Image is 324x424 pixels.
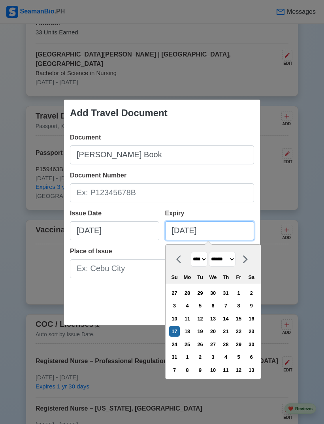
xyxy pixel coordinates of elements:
[195,272,205,283] div: Tu
[220,288,231,298] div: Choose Thursday, July 31st, 2025
[207,288,218,298] div: Choose Wednesday, July 30th, 2025
[182,352,192,362] div: Choose Monday, September 1st, 2025
[195,300,205,311] div: Choose Tuesday, August 5th, 2025
[195,326,205,337] div: Choose Tuesday, August 19th, 2025
[169,300,180,311] div: Choose Sunday, August 3rd, 2025
[233,365,244,375] div: Choose Friday, September 12th, 2025
[195,365,205,375] div: Choose Tuesday, September 9th, 2025
[220,300,231,311] div: Choose Thursday, August 7th, 2025
[70,172,126,179] span: Document Number
[246,272,257,283] div: Sa
[220,352,231,362] div: Choose Thursday, September 4th, 2025
[195,352,205,362] div: Choose Tuesday, September 2nd, 2025
[233,326,244,337] div: Choose Friday, August 22nd, 2025
[246,313,257,324] div: Choose Saturday, August 16th, 2025
[233,272,244,283] div: Fr
[195,313,205,324] div: Choose Tuesday, August 12th, 2025
[233,313,244,324] div: Choose Friday, August 15th, 2025
[169,288,180,298] div: Choose Sunday, July 27th, 2025
[182,313,192,324] div: Choose Monday, August 11th, 2025
[246,326,257,337] div: Choose Saturday, August 23rd, 2025
[233,288,244,298] div: Choose Friday, August 1st, 2025
[220,272,231,283] div: Th
[70,209,105,218] div: Issue Date
[207,326,218,337] div: Choose Wednesday, August 20th, 2025
[195,288,205,298] div: Choose Tuesday, July 29th, 2025
[220,326,231,337] div: Choose Thursday, August 21st, 2025
[220,339,231,350] div: Choose Thursday, August 28th, 2025
[182,339,192,350] div: Choose Monday, August 25th, 2025
[207,352,218,362] div: Choose Wednesday, September 3rd, 2025
[168,286,258,376] div: month 2025-08
[207,339,218,350] div: Choose Wednesday, August 27th, 2025
[70,134,101,141] span: Document
[169,326,180,337] div: Choose Sunday, August 17th, 2025
[246,300,257,311] div: Choose Saturday, August 9th, 2025
[182,288,192,298] div: Choose Monday, July 28th, 2025
[182,365,192,375] div: Choose Monday, September 8th, 2025
[169,272,180,283] div: Su
[70,183,254,202] input: Ex: P12345678B
[169,313,180,324] div: Choose Sunday, August 10th, 2025
[70,248,112,254] span: Place of Issue
[70,106,168,120] div: Add Travel Document
[233,300,244,311] div: Choose Friday, August 8th, 2025
[246,352,257,362] div: Choose Saturday, September 6th, 2025
[169,339,180,350] div: Choose Sunday, August 24th, 2025
[169,365,180,375] div: Choose Sunday, September 7th, 2025
[182,272,192,283] div: Mo
[165,209,188,218] div: Expiry
[169,352,180,362] div: Choose Sunday, August 31st, 2025
[70,259,254,278] input: Ex: Cebu City
[207,300,218,311] div: Choose Wednesday, August 6th, 2025
[207,272,218,283] div: We
[182,326,192,337] div: Choose Monday, August 18th, 2025
[195,339,205,350] div: Choose Tuesday, August 26th, 2025
[207,313,218,324] div: Choose Wednesday, August 13th, 2025
[220,313,231,324] div: Choose Thursday, August 14th, 2025
[207,365,218,375] div: Choose Wednesday, September 10th, 2025
[233,352,244,362] div: Choose Friday, September 5th, 2025
[233,339,244,350] div: Choose Friday, August 29th, 2025
[182,300,192,311] div: Choose Monday, August 4th, 2025
[220,365,231,375] div: Choose Thursday, September 11th, 2025
[246,365,257,375] div: Choose Saturday, September 13th, 2025
[70,145,254,164] input: Ex: Passport
[246,288,257,298] div: Choose Saturday, August 2nd, 2025
[246,339,257,350] div: Choose Saturday, August 30th, 2025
